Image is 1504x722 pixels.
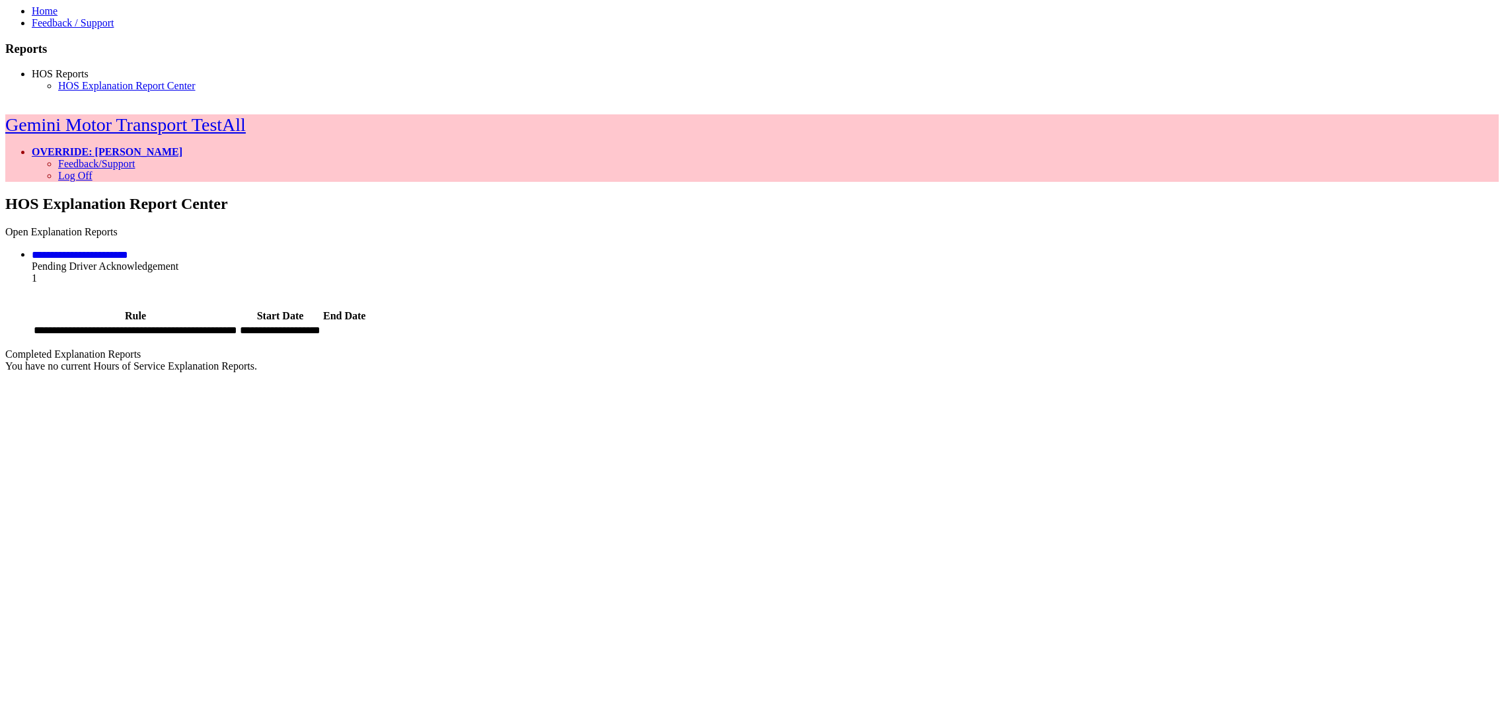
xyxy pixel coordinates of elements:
[32,5,57,17] a: Home
[33,309,238,323] th: Rule
[5,226,1499,238] div: Open Explanation Reports
[5,360,1499,372] div: You have no current Hours of Service Explanation Reports.
[32,17,114,28] a: Feedback / Support
[58,80,196,91] a: HOS Explanation Report Center
[58,170,93,181] a: Log Off
[239,309,321,323] th: Start Date
[5,348,1499,360] div: Completed Explanation Reports
[5,114,246,135] a: Gemini Motor Transport TestAll
[322,309,366,323] th: End Date
[32,261,178,272] span: Pending Driver Acknowledgement
[58,158,135,169] a: Feedback/Support
[5,42,1499,56] h3: Reports
[32,146,182,157] a: OVERRIDE: [PERSON_NAME]
[32,68,89,79] a: HOS Reports
[5,195,1499,213] h2: HOS Explanation Report Center
[32,272,1499,284] div: 1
